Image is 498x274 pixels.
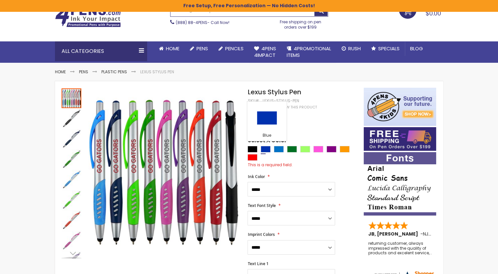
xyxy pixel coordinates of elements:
[420,231,478,237] span: - ,
[225,45,244,52] span: Pencils
[55,69,66,75] a: Home
[327,146,336,152] div: Purple
[62,109,81,128] img: Lexus Stylus Pen
[405,41,428,56] a: Blog
[426,9,441,17] span: $0.00
[185,41,213,56] a: Pens
[248,98,260,103] strong: SKU
[55,41,147,61] div: All Categories
[368,231,420,237] span: JB, [PERSON_NAME]
[79,69,88,75] a: Pens
[274,146,284,152] div: Blue Light
[261,146,271,152] div: Blue
[62,149,81,169] img: Lexus Stylus Pen
[62,169,82,190] div: Lexus Stylus Pen
[364,152,436,216] img: font-personalization-examples
[62,211,81,230] img: Lexus Stylus Pen
[248,137,286,146] span: Select A Color
[423,231,431,237] span: NJ
[300,146,310,152] div: Green Light
[273,17,328,30] div: Free shipping on pen orders over $199
[348,45,361,52] span: Rush
[444,256,498,274] iframe: Google Customer Reviews
[62,210,82,230] div: Lexus Stylus Pen
[249,133,285,139] div: Blue
[248,87,301,97] span: Lexus Stylus Pen
[62,88,82,108] div: Lexus Stylus Pen
[254,45,276,58] span: 4Pens 4impact
[410,45,423,52] span: Blog
[249,41,281,63] a: 4Pens4impact
[62,108,82,128] div: Lexus Stylus Pen
[248,174,265,179] span: Ink Color
[101,69,127,75] a: Plastic Pens
[62,230,82,251] div: Lexus Stylus Pen
[62,190,81,210] img: Lexus Stylus Pen
[364,127,436,151] img: Free shipping on orders over $199
[62,129,81,149] img: Lexus Stylus Pen
[313,146,323,152] div: Pink
[166,45,179,52] span: Home
[213,41,249,56] a: Pencils
[62,149,82,169] div: Lexus Stylus Pen
[368,241,432,255] div: returning customer, always impressed with the quality of products and excelent service, will retu...
[176,20,229,25] span: - Call Now!
[248,261,268,266] span: Text Line 1
[197,45,208,52] span: Pens
[336,41,366,56] a: Rush
[248,203,275,208] span: Text Font Style
[62,248,81,258] div: Next
[62,231,81,251] img: Lexus Stylus Pen
[248,232,275,237] span: Imprint Colors
[88,97,239,247] img: Lexus Stylus Pen
[248,146,257,152] div: Black
[287,45,331,58] span: 4PROMOTIONAL ITEMS
[364,88,436,126] img: 4pens 4 kids
[154,41,185,56] a: Home
[140,69,174,75] li: Lexus Stylus Pen
[62,190,82,210] div: Lexus Stylus Pen
[340,146,350,152] div: Orange
[248,154,257,161] div: Red
[366,41,405,56] a: Specials
[281,41,336,63] a: 4PROMOTIONALITEMS
[62,170,81,190] img: Lexus Stylus Pen
[378,45,400,52] span: Specials
[176,20,207,25] a: (888) 88-4PENS
[248,162,357,168] div: This is a required field.
[262,98,299,103] div: Lexus-Stylus-Pen
[55,6,121,27] img: 4Pens Custom Pens and Promotional Products
[62,128,82,149] div: Lexus Stylus Pen
[287,146,297,152] div: Green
